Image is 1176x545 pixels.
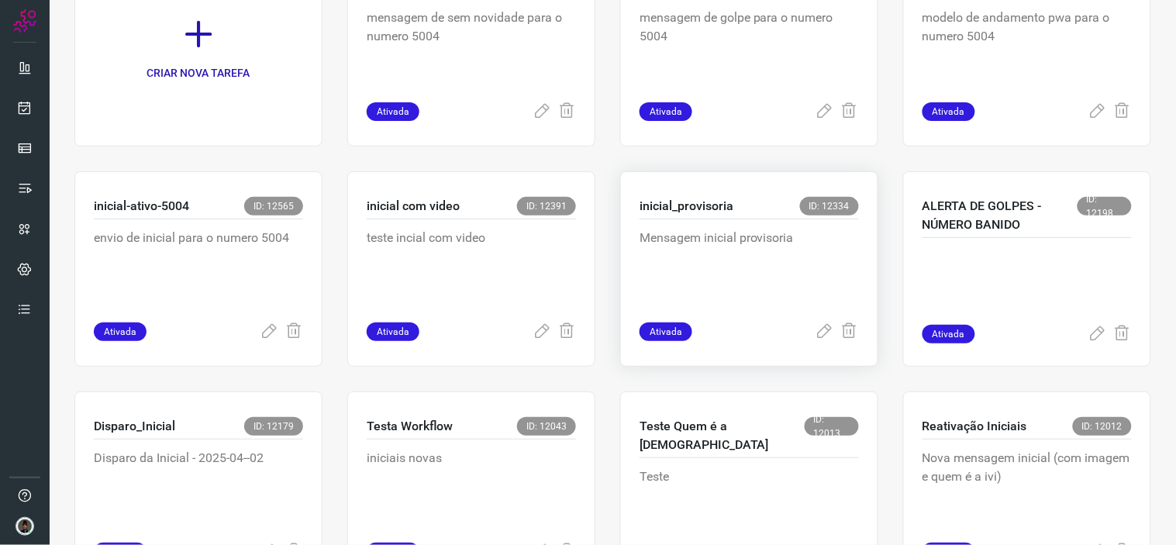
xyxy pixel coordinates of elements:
span: ID: 12043 [517,417,576,436]
p: mensagem de golpe para o numero 5004 [640,9,859,86]
p: Nova mensagem inicial (com imagem e quem é a ivi) [923,449,1132,526]
p: inicial_provisoria [640,197,733,216]
span: Ativada [640,102,692,121]
p: teste incial com video [367,229,576,306]
p: Testa Workflow [367,417,453,436]
span: ID: 12391 [517,197,576,216]
span: Ativada [367,102,419,121]
p: envio de inicial para o numero 5004 [94,229,303,306]
span: ID: 12179 [244,417,303,436]
p: mensagem de sem novidade para o numero 5004 [367,9,576,86]
span: Ativada [94,323,147,341]
p: CRIAR NOVA TAREFA [147,65,250,81]
span: Ativada [367,323,419,341]
span: ID: 12013 [805,417,859,436]
span: ID: 12012 [1073,417,1132,436]
span: Ativada [923,102,975,121]
p: Reativação Iniciais [923,417,1027,436]
span: Ativada [923,325,975,343]
p: inicial-ativo-5004 [94,197,189,216]
p: Teste Quem é a [DEMOGRAPHIC_DATA] [640,417,805,454]
img: d44150f10045ac5288e451a80f22ca79.png [16,517,34,536]
p: iniciais novas [367,449,576,526]
p: ALERTA DE GOLPES - NÚMERO BANIDO [923,197,1078,234]
p: Disparo da Inicial - 2025-04--02 [94,449,303,526]
span: ID: 12565 [244,197,303,216]
p: Teste [640,467,859,545]
span: Ativada [640,323,692,341]
p: Mensagem inicial provisoria [640,229,859,306]
span: ID: 12334 [800,197,859,216]
p: inicial com video [367,197,460,216]
img: Logo [13,9,36,33]
p: Disparo_Inicial [94,417,175,436]
span: ID: 12198 [1078,197,1132,216]
p: modelo de andamento pwa para o numero 5004 [923,9,1132,86]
